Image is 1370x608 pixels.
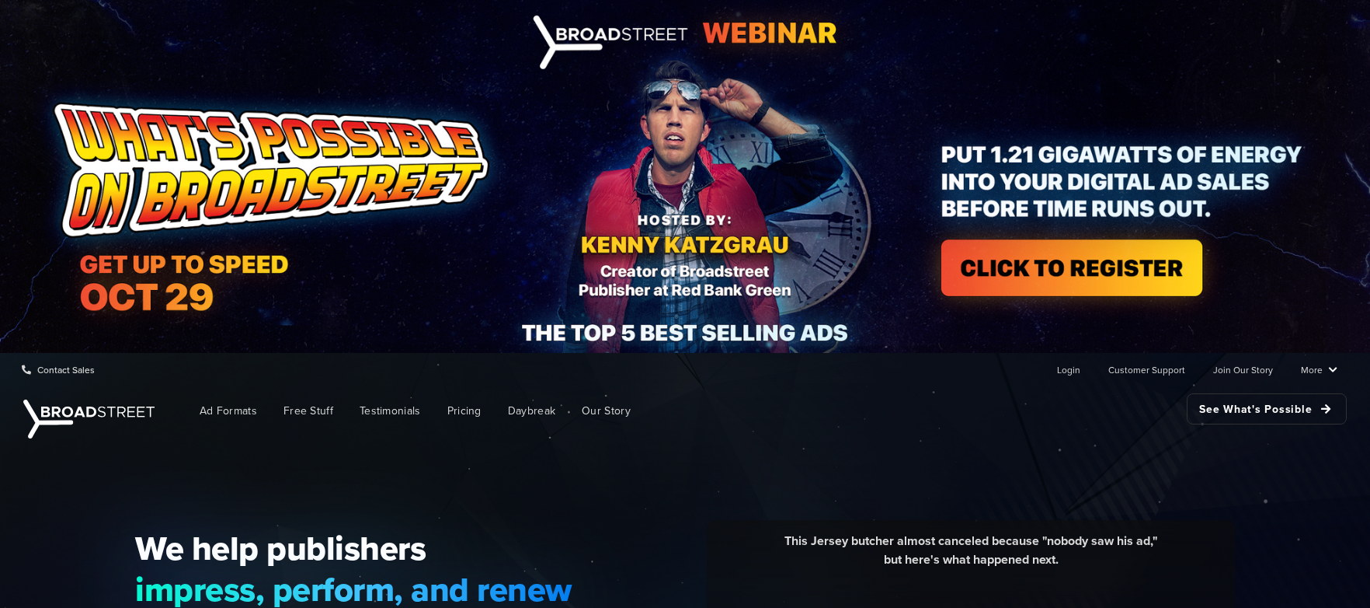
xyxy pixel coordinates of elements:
span: Pricing [447,403,482,419]
a: Free Stuff [272,393,345,428]
a: See What's Possible [1187,393,1347,425]
a: Pricing [436,393,493,428]
span: We help publishers [135,528,573,568]
a: Ad Formats [188,393,269,428]
a: Contact Sales [22,354,95,385]
span: Free Stuff [283,403,333,419]
a: More [1301,354,1337,385]
a: Daybreak [496,393,567,428]
a: Testimonials [348,393,433,428]
span: Ad Formats [200,403,257,419]
a: Login [1057,354,1080,385]
nav: Main [163,386,1347,436]
a: Our Story [570,393,642,428]
div: This Jersey butcher almost canceled because "nobody saw his ad," but here's what happened next. [718,532,1223,581]
a: Customer Support [1108,354,1185,385]
span: Testimonials [360,403,421,419]
a: Join Our Story [1213,354,1273,385]
span: Daybreak [508,403,555,419]
img: Broadstreet | The Ad Manager for Small Publishers [23,400,155,439]
span: Our Story [582,403,631,419]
